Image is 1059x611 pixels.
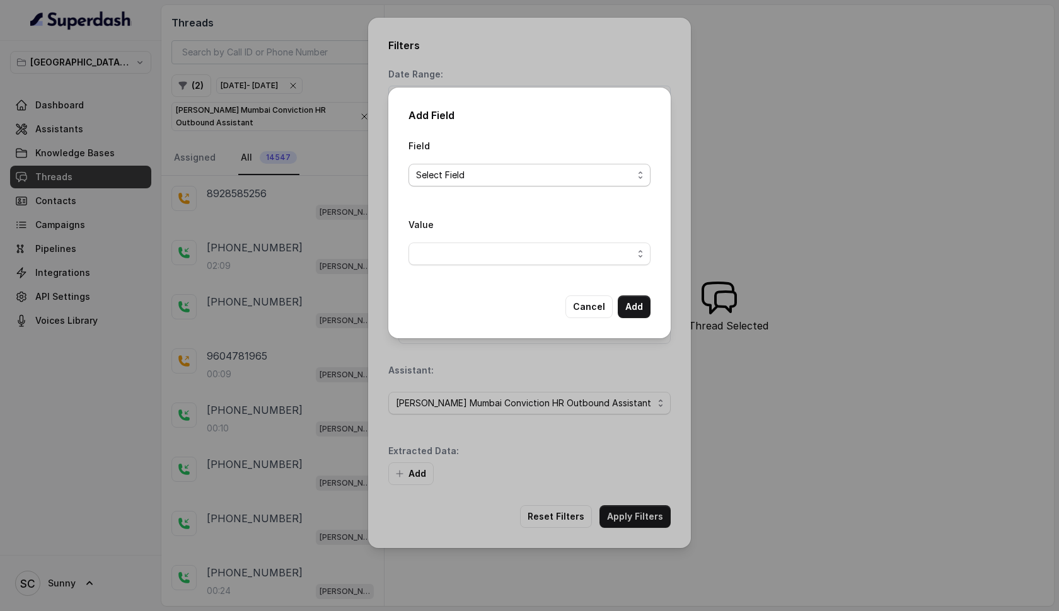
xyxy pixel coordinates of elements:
button: Cancel [565,295,613,318]
label: Value [408,219,434,230]
button: Add [618,295,651,318]
h2: Add Field [408,108,651,123]
span: Select Field [416,168,633,183]
label: Field [408,140,430,151]
button: Select Field [408,164,651,186]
